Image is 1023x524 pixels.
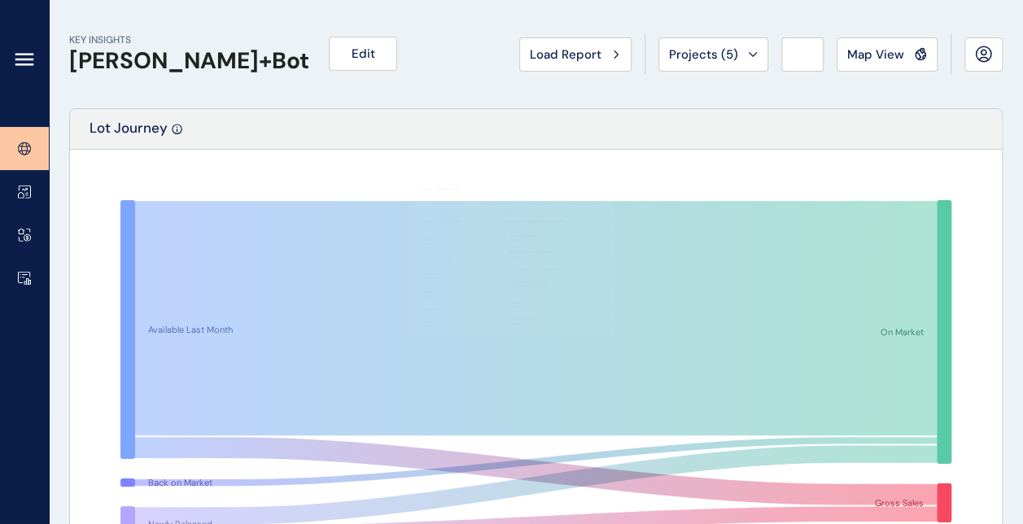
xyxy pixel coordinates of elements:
[69,47,309,75] h1: [PERSON_NAME]+Bot
[69,33,309,47] p: KEY INSIGHTS
[530,46,601,63] span: Load Report
[352,46,375,62] span: Edit
[658,37,768,72] button: Projects (5)
[847,46,904,63] span: Map View
[90,119,168,149] p: Lot Journey
[329,37,397,71] button: Edit
[519,37,632,72] button: Load Report
[837,37,938,72] button: Map View
[669,46,738,63] span: Projects ( 5 )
